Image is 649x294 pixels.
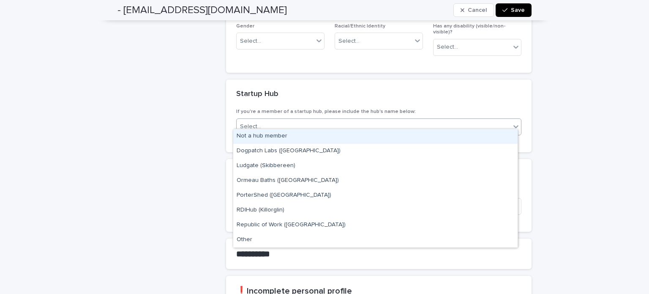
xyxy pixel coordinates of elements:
[240,122,261,131] div: Select...
[468,7,487,13] span: Cancel
[233,144,518,159] div: Dogpatch Labs (Dublin)
[233,203,518,218] div: RDIHub (Killorglin)
[236,109,416,114] span: If you're a member of a startup hub, please include the hub's name below:
[437,43,458,52] div: Select...
[511,7,525,13] span: Save
[236,90,278,99] h2: Startup Hub
[233,188,518,203] div: PorterShed (Galway)
[233,233,518,247] div: Other
[433,24,505,35] span: Has any disability (visible/non-visible)?
[338,37,360,46] div: Select...
[240,37,261,46] div: Select...
[236,24,254,29] span: Gender
[233,218,518,233] div: Republic of Work (Cork)
[117,4,287,16] h2: - [EMAIL_ADDRESS][DOMAIN_NAME]
[233,173,518,188] div: Ormeau Baths (Belfast)
[233,159,518,173] div: Ludgate (Skibbereen)
[496,3,532,17] button: Save
[335,24,385,29] span: Racial/Ethnic Identity
[233,129,518,144] div: Not a hub member
[453,3,494,17] button: Cancel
